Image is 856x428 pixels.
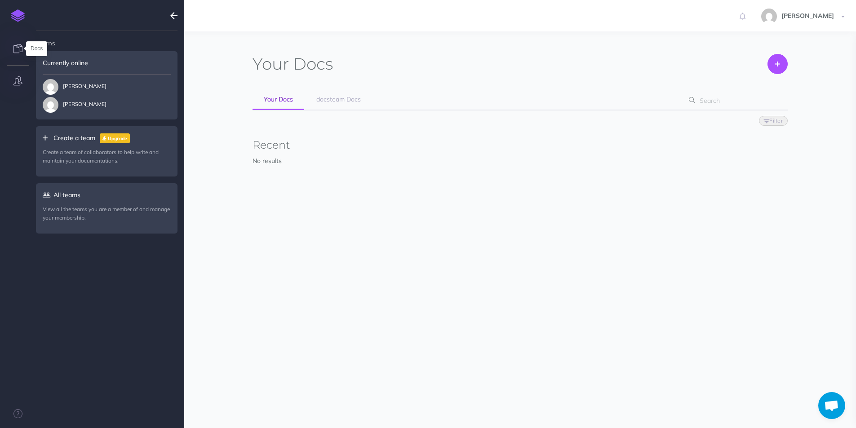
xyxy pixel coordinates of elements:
[253,139,788,151] h3: Recent
[43,97,106,113] span: [PERSON_NAME]
[100,133,130,143] a: Upgrade
[253,156,788,166] p: No results
[36,183,177,233] a: All teamsView all the teams you are a member of and manage your membership.
[759,116,788,126] button: Filter
[316,95,361,103] span: docsteam Docs
[36,126,177,177] div: Create a team
[108,136,128,141] small: Upgrade
[43,148,171,165] p: Create a team of collaborators to help write and maintain your documentations.
[264,95,293,103] span: Your Docs
[305,90,372,110] a: docsteam Docs
[43,79,106,95] span: [PERSON_NAME]
[36,31,177,46] h4: Teams
[253,90,304,110] a: Your Docs
[11,9,25,22] img: logo-mark.svg
[761,9,777,24] img: 21e142feef428a111d1e80b1ac78ce4f.jpg
[43,205,171,222] p: View all the teams you are a member of and manage your membership.
[43,79,58,95] img: 58e60416af45c89b35c9d831f570759b.jpg
[818,392,845,419] a: Open chat
[253,54,333,74] h1: Docs
[777,12,838,20] span: [PERSON_NAME]
[253,54,289,74] span: Your
[43,97,58,113] img: 21e142feef428a111d1e80b1ac78ce4f.jpg
[36,51,177,75] div: Currently online
[697,93,774,109] input: Search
